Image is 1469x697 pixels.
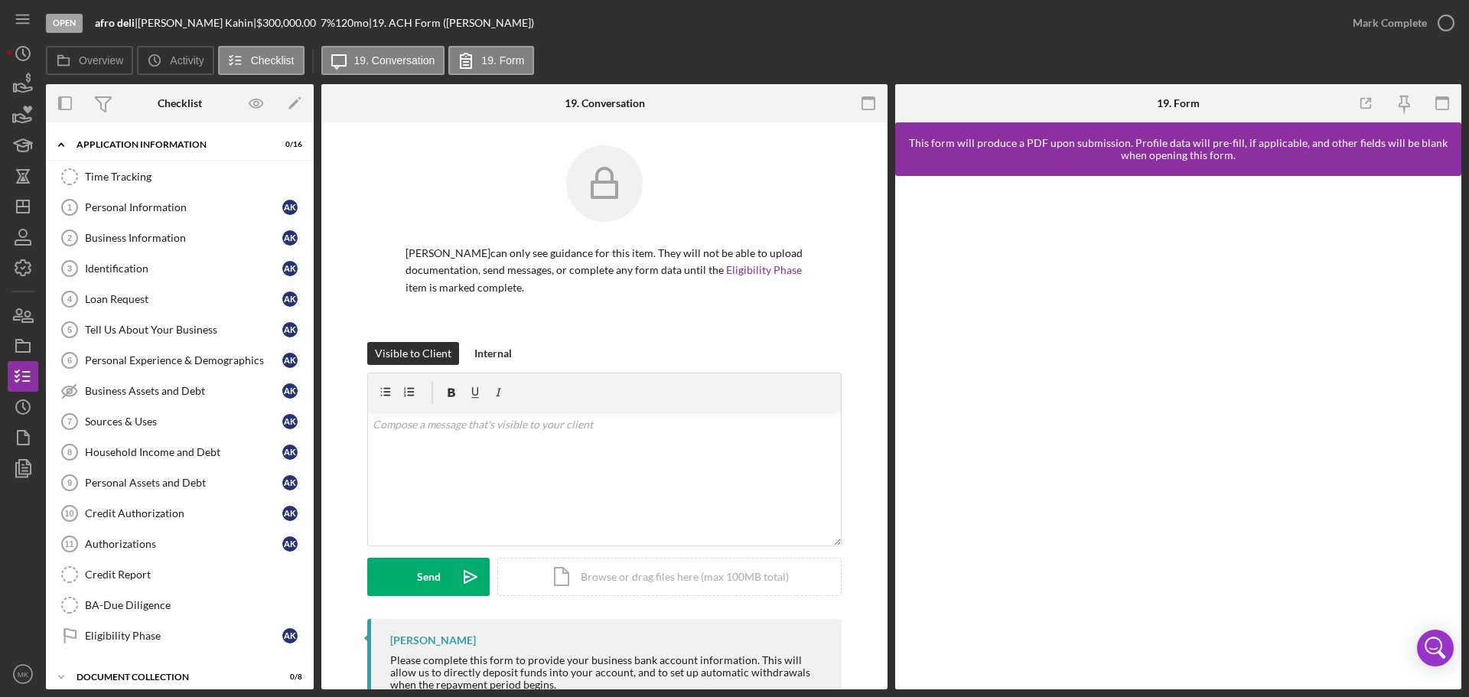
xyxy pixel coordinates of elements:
[282,322,298,337] div: A K
[67,264,72,273] tspan: 3
[282,414,298,429] div: A K
[18,670,29,679] text: MK
[54,559,306,590] a: Credit Report
[95,17,138,29] div: |
[95,16,135,29] b: afro deli
[251,54,295,67] label: Checklist
[77,673,264,682] div: Document Collection
[54,376,306,406] a: Business Assets and DebtAK
[85,354,282,366] div: Personal Experience & Demographics
[85,446,282,458] div: Household Income and Debt
[321,17,335,29] div: 7 %
[390,654,826,691] div: Please complete this form to provide your business bank account information. This will allow us t...
[417,558,441,596] div: Send
[275,140,302,149] div: 0 / 16
[8,659,38,689] button: MK
[64,539,73,549] tspan: 11
[85,232,282,244] div: Business Information
[367,558,490,596] button: Send
[54,498,306,529] a: 10Credit AuthorizationAK
[54,314,306,345] a: 5Tell Us About Your BusinessAK
[67,448,72,457] tspan: 8
[85,568,305,581] div: Credit Report
[218,46,305,75] button: Checklist
[910,191,1448,674] iframe: Lenderfit form
[137,46,213,75] button: Activity
[256,17,321,29] div: $300,000.00
[282,353,298,368] div: A K
[85,538,282,550] div: Authorizations
[448,46,534,75] button: 19. Form
[282,261,298,276] div: A K
[54,161,306,192] a: Time Tracking
[1353,8,1427,38] div: Mark Complete
[54,253,306,284] a: 3IdentificationAK
[903,137,1454,161] div: This form will produce a PDF upon submission. Profile data will pre-fill, if applicable, and othe...
[367,342,459,365] button: Visible to Client
[67,325,72,334] tspan: 5
[467,342,520,365] button: Internal
[282,536,298,552] div: A K
[282,230,298,246] div: A K
[85,293,282,305] div: Loan Request
[67,356,72,365] tspan: 6
[85,507,282,519] div: Credit Authorization
[1417,630,1454,666] div: Open Intercom Messenger
[46,14,83,33] div: Open
[85,630,282,642] div: Eligibility Phase
[54,345,306,376] a: 6Personal Experience & DemographicsAK
[85,324,282,336] div: Tell Us About Your Business
[54,620,306,651] a: Eligibility PhaseAK
[67,203,72,212] tspan: 1
[406,245,803,296] p: [PERSON_NAME] can only see guidance for this item. They will not be able to upload documentation,...
[67,233,72,243] tspan: 2
[369,17,534,29] div: | 19. ACH Form ([PERSON_NAME])
[1157,97,1200,109] div: 19. Form
[85,477,282,489] div: Personal Assets and Debt
[375,342,451,365] div: Visible to Client
[1337,8,1461,38] button: Mark Complete
[282,628,298,643] div: A K
[275,673,302,682] div: 0 / 8
[282,475,298,490] div: A K
[64,509,73,518] tspan: 10
[79,54,123,67] label: Overview
[54,192,306,223] a: 1Personal InformationAK
[170,54,204,67] label: Activity
[85,262,282,275] div: Identification
[54,437,306,467] a: 8Household Income and DebtAK
[481,54,524,67] label: 19. Form
[321,46,445,75] button: 19. Conversation
[54,284,306,314] a: 4Loan RequestAK
[726,263,802,276] a: Eligibility Phase
[54,467,306,498] a: 9Personal Assets and DebtAK
[85,201,282,213] div: Personal Information
[85,385,282,397] div: Business Assets and Debt
[282,200,298,215] div: A K
[77,140,264,149] div: Application Information
[565,97,645,109] div: 19. Conversation
[282,445,298,460] div: A K
[54,223,306,253] a: 2Business InformationAK
[54,406,306,437] a: 7Sources & UsesAK
[46,46,133,75] button: Overview
[282,506,298,521] div: A K
[54,529,306,559] a: 11AuthorizationsAK
[282,383,298,399] div: A K
[67,417,72,426] tspan: 7
[85,171,305,183] div: Time Tracking
[282,292,298,307] div: A K
[158,97,202,109] div: Checklist
[54,590,306,620] a: BA-Due Diligence
[67,295,73,304] tspan: 4
[390,634,476,647] div: [PERSON_NAME]
[354,54,435,67] label: 19. Conversation
[138,17,256,29] div: [PERSON_NAME] Kahin |
[85,415,282,428] div: Sources & Uses
[335,17,369,29] div: 120 mo
[474,342,512,365] div: Internal
[85,599,305,611] div: BA-Due Diligence
[67,478,72,487] tspan: 9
